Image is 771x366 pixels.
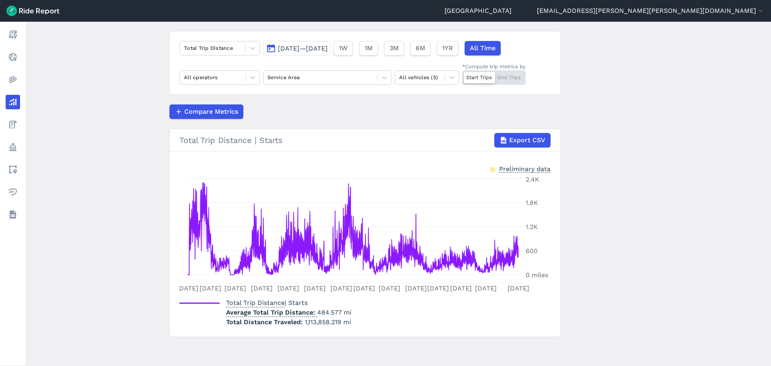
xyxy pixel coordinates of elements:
[278,45,328,52] span: [DATE]—[DATE]
[305,318,351,326] span: 1,113,858.219 mi
[334,41,353,55] button: 1W
[339,43,348,53] span: 1W
[200,284,221,292] tspan: [DATE]
[508,284,529,292] tspan: [DATE]
[6,185,20,199] a: Health
[405,284,427,292] tspan: [DATE]
[462,63,526,70] div: *Compute trip metrics by
[6,50,20,64] a: Realtime
[450,284,472,292] tspan: [DATE]
[445,6,512,16] a: [GEOGRAPHIC_DATA]
[537,6,765,16] button: [EMAIL_ADDRESS][PERSON_NAME][PERSON_NAME][DOMAIN_NAME]
[470,43,496,53] span: All Time
[526,223,538,231] tspan: 1.2K
[509,135,545,145] span: Export CSV
[226,299,308,307] span: | Starts
[6,207,20,222] a: Datasets
[442,43,453,53] span: 1YR
[6,27,20,42] a: Report
[437,41,458,55] button: 1YR
[226,308,351,317] p: 484.577 mi
[304,284,326,292] tspan: [DATE]
[277,284,299,292] tspan: [DATE]
[263,41,330,55] button: [DATE]—[DATE]
[390,43,399,53] span: 3M
[184,107,238,117] span: Compare Metrics
[6,162,20,177] a: Areas
[6,6,59,16] img: Ride Report
[526,247,538,255] tspan: 600
[384,41,404,55] button: 3M
[251,284,273,292] tspan: [DATE]
[226,296,285,307] span: Total Trip Distance
[226,318,305,326] span: Total Distance Traveled
[169,104,243,119] button: Compare Metrics
[6,72,20,87] a: Heatmaps
[427,284,449,292] tspan: [DATE]
[379,284,400,292] tspan: [DATE]
[465,41,501,55] button: All Time
[179,133,551,147] div: Total Trip Distance | Starts
[6,117,20,132] a: Fees
[353,284,375,292] tspan: [DATE]
[224,284,246,292] tspan: [DATE]
[226,306,317,317] span: Average Total Trip Distance
[526,176,539,183] tspan: 2.4K
[410,41,430,55] button: 6M
[365,43,373,53] span: 1M
[6,140,20,154] a: Policy
[526,271,548,279] tspan: 0 miles
[177,284,198,292] tspan: [DATE]
[6,95,20,109] a: Analyze
[494,133,551,147] button: Export CSV
[526,199,538,207] tspan: 1.8K
[330,284,352,292] tspan: [DATE]
[359,41,378,55] button: 1M
[499,164,551,173] div: Preliminary data
[416,43,425,53] span: 6M
[475,284,497,292] tspan: [DATE]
